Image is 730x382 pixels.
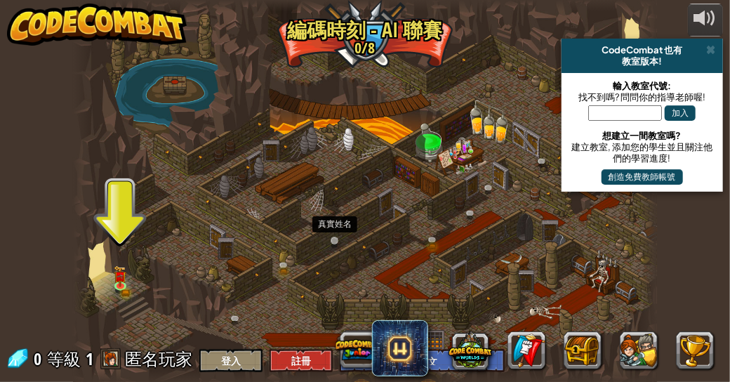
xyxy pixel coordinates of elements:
[567,55,717,67] div: 教室版本!
[569,130,716,141] div: 想建立一間教室嗎?
[34,348,46,370] span: 0
[114,265,126,286] img: level-banner-unlock.png
[569,80,716,91] div: 輸入教室代號:
[270,349,333,372] button: 註冊
[569,91,716,103] div: 找不到嗎? 問問你的指導老師喔!
[7,4,187,46] img: CodeCombat - Learn how to code by playing a game
[665,105,696,121] button: 加入
[567,44,717,55] div: CodeCombat 也有
[602,169,683,185] button: 創造免費教師帳號
[47,348,81,371] span: 等級
[117,274,124,279] img: portrait.png
[199,349,263,372] button: 登入
[569,141,716,164] div: 建立教室, 添加您的學生並且關注他們的學習進度!
[86,348,93,370] span: 1
[125,348,192,370] span: 匿名玩家
[688,4,723,37] button: 調整音量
